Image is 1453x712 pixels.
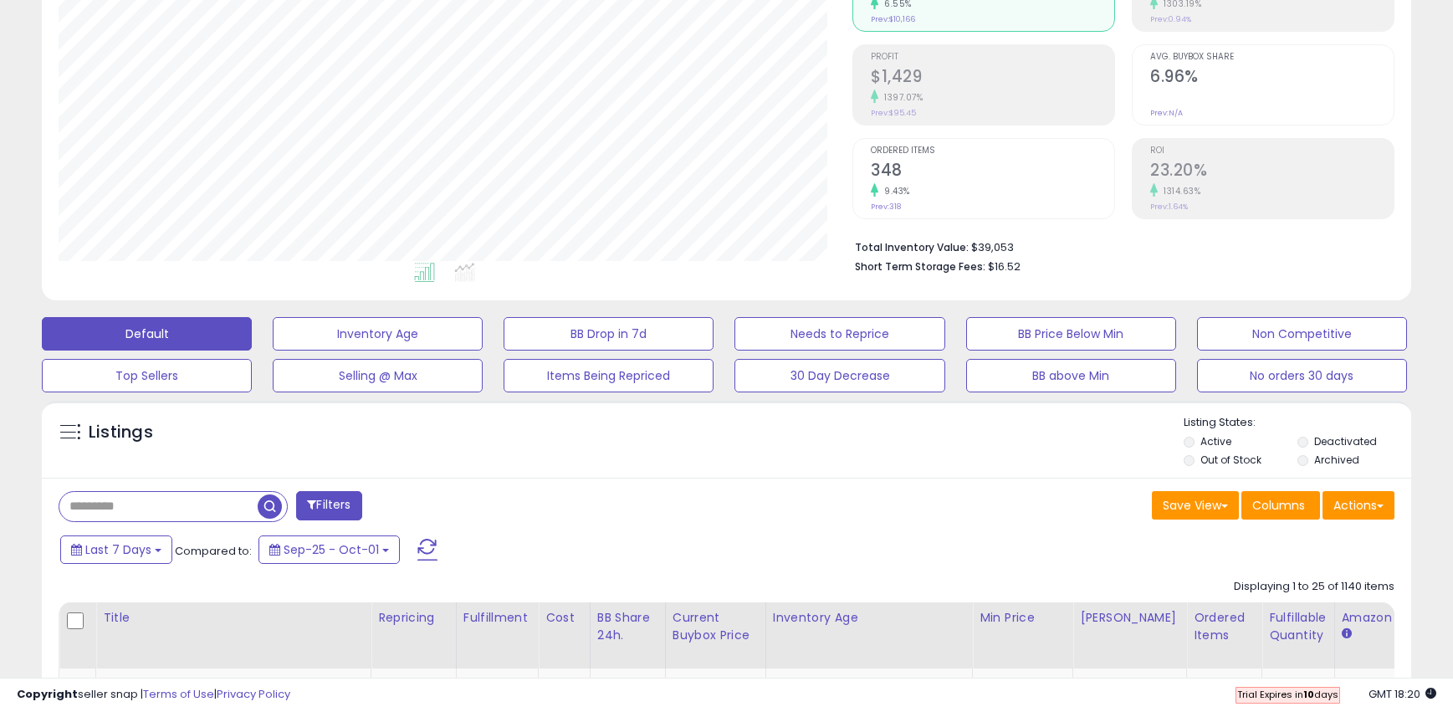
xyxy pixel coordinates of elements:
[217,686,290,702] a: Privacy Policy
[1197,359,1407,392] button: No orders 30 days
[1150,161,1394,183] h2: 23.20%
[734,317,944,351] button: Needs to Reprice
[673,609,759,644] div: Current Buybox Price
[871,53,1114,62] span: Profit
[1237,688,1338,701] span: Trial Expires in days
[878,91,923,104] small: 1397.07%
[1150,202,1188,212] small: Prev: 1.64%
[980,609,1066,627] div: Min Price
[1150,146,1394,156] span: ROI
[89,421,153,444] h5: Listings
[1150,14,1191,24] small: Prev: 0.94%
[1314,434,1377,448] label: Deactivated
[855,240,969,254] b: Total Inventory Value:
[296,491,361,520] button: Filters
[85,541,151,558] span: Last 7 Days
[143,686,214,702] a: Terms of Use
[504,317,714,351] button: BB Drop in 7d
[273,317,483,351] button: Inventory Age
[1314,453,1359,467] label: Archived
[1080,609,1179,627] div: [PERSON_NAME]
[378,609,449,627] div: Repricing
[1152,491,1239,520] button: Save View
[1269,609,1327,644] div: Fulfillable Quantity
[1303,688,1314,701] b: 10
[871,14,915,24] small: Prev: $10,166
[855,259,985,274] b: Short Term Storage Fees:
[1184,415,1411,431] p: Listing States:
[103,609,364,627] div: Title
[855,236,1382,256] li: $39,053
[1323,491,1394,520] button: Actions
[545,609,583,627] div: Cost
[1158,185,1200,197] small: 1314.63%
[1150,53,1394,62] span: Avg. Buybox Share
[258,535,400,564] button: Sep-25 - Oct-01
[175,543,252,559] span: Compared to:
[504,359,714,392] button: Items Being Repriced
[1342,627,1352,642] small: Amazon Fees.
[871,202,901,212] small: Prev: 318
[1150,108,1183,118] small: Prev: N/A
[966,317,1176,351] button: BB Price Below Min
[871,108,916,118] small: Prev: $95.45
[966,359,1176,392] button: BB above Min
[871,67,1114,90] h2: $1,429
[1150,67,1394,90] h2: 6.96%
[878,185,910,197] small: 9.43%
[773,609,965,627] div: Inventory Age
[17,686,78,702] strong: Copyright
[1200,434,1231,448] label: Active
[42,317,252,351] button: Default
[463,609,531,627] div: Fulfillment
[1234,579,1394,595] div: Displaying 1 to 25 of 1140 items
[273,359,483,392] button: Selling @ Max
[1369,686,1436,702] span: 2025-10-9 18:20 GMT
[284,541,379,558] span: Sep-25 - Oct-01
[42,359,252,392] button: Top Sellers
[1197,317,1407,351] button: Non Competitive
[871,161,1114,183] h2: 348
[734,359,944,392] button: 30 Day Decrease
[1252,497,1305,514] span: Columns
[1200,453,1261,467] label: Out of Stock
[1194,609,1255,644] div: Ordered Items
[17,687,290,703] div: seller snap | |
[871,146,1114,156] span: Ordered Items
[597,609,658,644] div: BB Share 24h.
[1241,491,1320,520] button: Columns
[60,535,172,564] button: Last 7 Days
[988,259,1021,274] span: $16.52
